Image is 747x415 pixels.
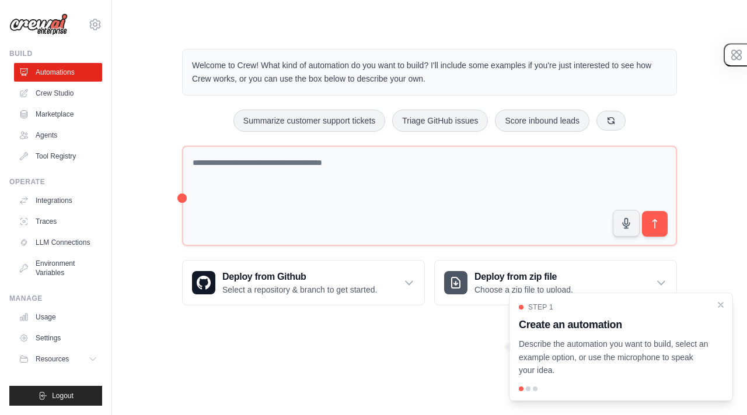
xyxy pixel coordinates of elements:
[14,308,102,326] a: Usage
[495,110,589,132] button: Score inbound leads
[14,191,102,210] a: Integrations
[519,337,709,377] p: Describe the automation you want to build, select an example option, or use the microphone to spe...
[222,284,377,296] p: Select a repository & branch to get started.
[14,254,102,282] a: Environment Variables
[474,270,573,284] h3: Deploy from zip file
[528,303,553,312] span: Step 1
[14,147,102,166] a: Tool Registry
[14,84,102,103] a: Crew Studio
[9,294,102,303] div: Manage
[392,110,488,132] button: Triage GitHub issues
[716,300,725,310] button: Close walkthrough
[9,49,102,58] div: Build
[14,63,102,82] a: Automations
[222,270,377,284] h3: Deploy from Github
[192,59,667,86] p: Welcome to Crew! What kind of automation do you want to build? I'll include some examples if you'...
[36,354,69,364] span: Resources
[9,13,68,36] img: Logo
[14,329,102,347] a: Settings
[14,126,102,145] a: Agents
[14,350,102,368] button: Resources
[233,110,385,132] button: Summarize customer support tickets
[9,386,102,406] button: Logout
[14,233,102,252] a: LLM Connections
[474,284,573,296] p: Choose a zip file to upload.
[14,212,102,231] a: Traces
[52,391,74,400] span: Logout
[14,105,102,124] a: Marketplace
[9,177,102,187] div: Operate
[519,316,709,333] h3: Create an automation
